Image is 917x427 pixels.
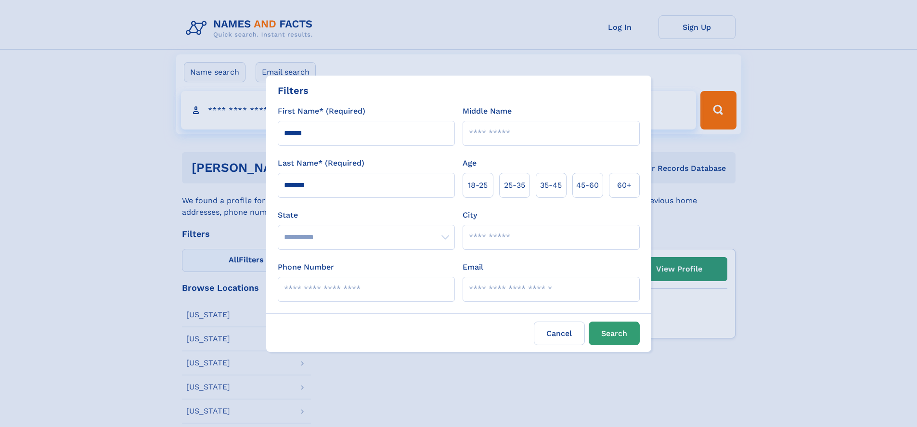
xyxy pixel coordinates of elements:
[463,209,477,221] label: City
[540,180,562,191] span: 35‑45
[463,157,477,169] label: Age
[278,105,365,117] label: First Name* (Required)
[534,322,585,345] label: Cancel
[278,209,455,221] label: State
[278,261,334,273] label: Phone Number
[278,157,364,169] label: Last Name* (Required)
[576,180,599,191] span: 45‑60
[463,261,483,273] label: Email
[463,105,512,117] label: Middle Name
[504,180,525,191] span: 25‑35
[617,180,632,191] span: 60+
[278,83,309,98] div: Filters
[468,180,488,191] span: 18‑25
[589,322,640,345] button: Search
